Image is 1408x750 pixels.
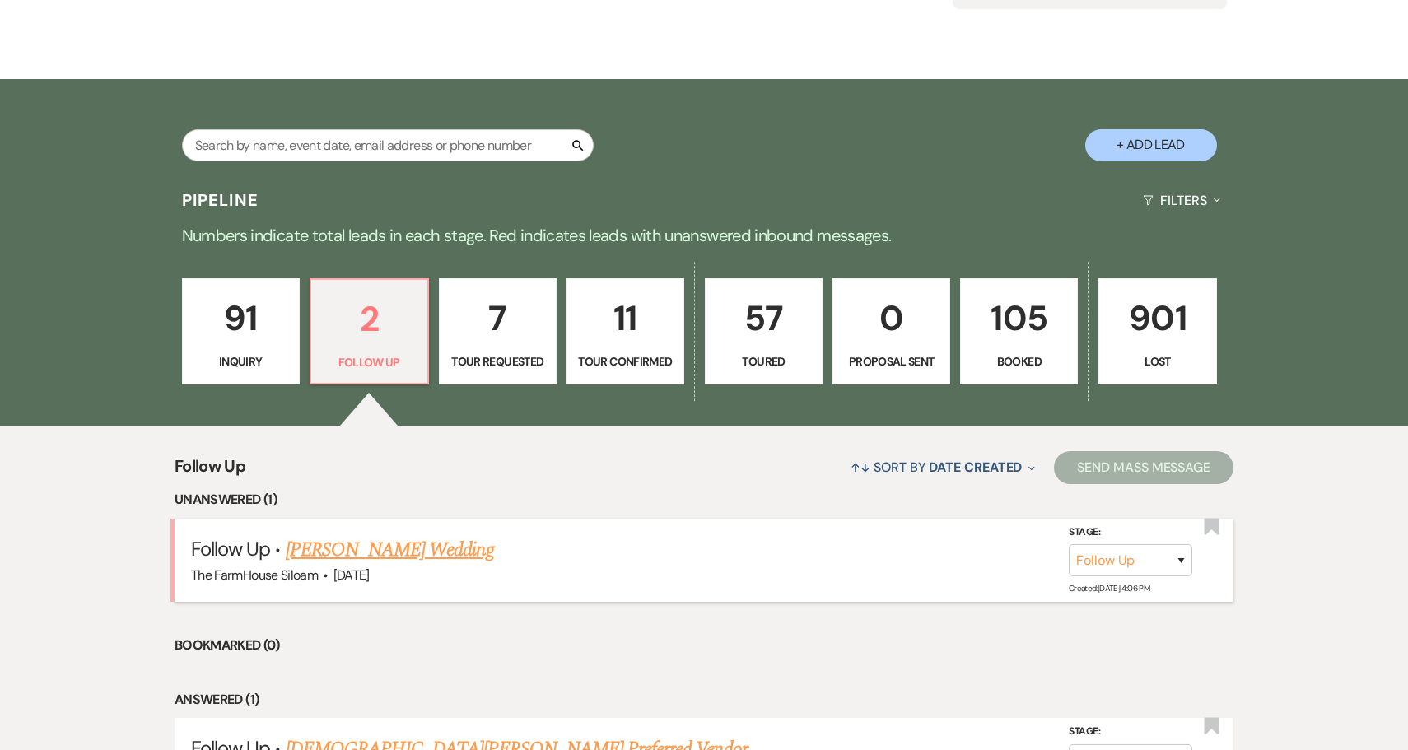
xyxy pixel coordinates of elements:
[577,291,674,346] p: 11
[182,129,594,161] input: Search by name, event date, email address or phone number
[310,278,429,385] a: 2Follow Up
[971,291,1067,346] p: 105
[333,566,370,584] span: [DATE]
[191,536,270,561] span: Follow Up
[566,278,684,385] a: 11Tour Confirmed
[844,445,1042,489] button: Sort By Date Created
[1069,523,1192,541] label: Stage:
[1054,451,1233,484] button: Send Mass Message
[1136,179,1226,222] button: Filters
[193,352,289,370] p: Inquiry
[450,291,546,346] p: 7
[175,454,245,489] span: Follow Up
[450,352,546,370] p: Tour Requested
[175,635,1233,656] li: Bookmarked (0)
[439,278,557,385] a: 7Tour Requested
[1109,352,1205,370] p: Lost
[843,291,939,346] p: 0
[321,353,417,371] p: Follow Up
[175,489,1233,510] li: Unanswered (1)
[716,352,812,370] p: Toured
[286,535,494,565] a: [PERSON_NAME] Wedding
[960,278,1078,385] a: 105Booked
[716,291,812,346] p: 57
[175,689,1233,710] li: Answered (1)
[705,278,823,385] a: 57Toured
[321,291,417,347] p: 2
[851,459,870,476] span: ↑↓
[843,352,939,370] p: Proposal Sent
[1085,129,1217,161] button: + Add Lead
[929,459,1022,476] span: Date Created
[111,222,1297,249] p: Numbers indicate total leads in each stage. Red indicates leads with unanswered inbound messages.
[971,352,1067,370] p: Booked
[1098,278,1216,385] a: 901Lost
[1069,723,1192,741] label: Stage:
[832,278,950,385] a: 0Proposal Sent
[182,189,259,212] h3: Pipeline
[1109,291,1205,346] p: 901
[193,291,289,346] p: 91
[1069,583,1149,594] span: Created: [DATE] 4:06 PM
[191,566,318,584] span: The FarmHouse Siloam
[577,352,674,370] p: Tour Confirmed
[182,278,300,385] a: 91Inquiry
